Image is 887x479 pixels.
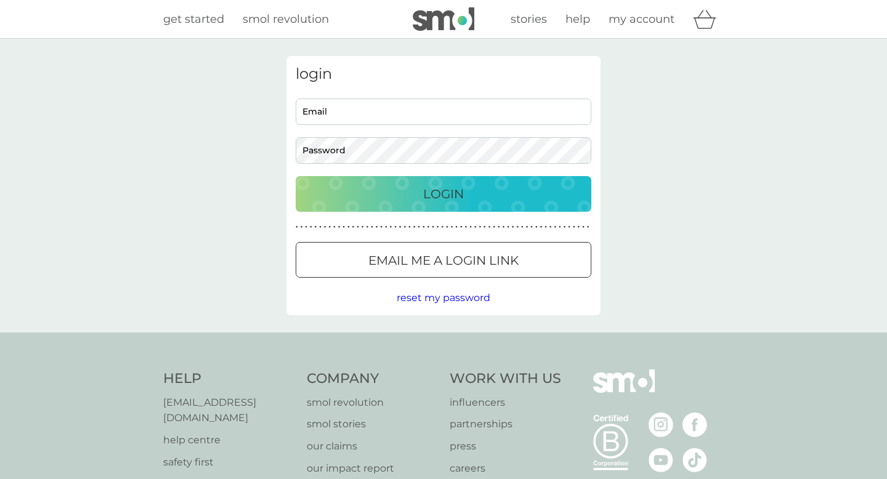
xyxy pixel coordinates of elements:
[307,438,438,454] a: our claims
[441,224,443,230] p: ●
[450,438,561,454] a: press
[390,224,392,230] p: ●
[333,224,336,230] p: ●
[397,292,490,304] span: reset my password
[559,224,561,230] p: ●
[408,224,411,230] p: ●
[460,224,463,230] p: ●
[413,7,474,31] img: smol
[243,10,329,28] a: smol revolution
[301,224,303,230] p: ●
[512,224,514,230] p: ●
[503,224,505,230] p: ●
[394,224,397,230] p: ●
[511,12,547,26] span: stories
[362,224,364,230] p: ●
[305,224,307,230] p: ●
[498,224,500,230] p: ●
[307,395,438,411] a: smol revolution
[484,224,486,230] p: ●
[403,224,406,230] p: ●
[437,224,439,230] p: ●
[568,224,570,230] p: ●
[682,448,707,472] img: visit the smol Tiktok page
[593,369,655,411] img: smol
[587,224,589,230] p: ●
[432,224,434,230] p: ●
[307,369,438,388] h4: Company
[397,290,490,306] button: reset my password
[540,224,543,230] p: ●
[296,224,298,230] p: ●
[649,448,673,472] img: visit the smol Youtube page
[352,224,355,230] p: ●
[493,224,495,230] p: ●
[376,224,378,230] p: ●
[347,224,350,230] p: ●
[582,224,585,230] p: ●
[573,224,575,230] p: ●
[526,224,529,230] p: ●
[380,224,383,230] p: ●
[554,224,556,230] p: ●
[427,224,430,230] p: ●
[307,416,438,432] a: smol stories
[450,416,561,432] a: partnerships
[451,224,453,230] p: ●
[399,224,402,230] p: ●
[385,224,387,230] p: ●
[163,10,224,28] a: get started
[357,224,359,230] p: ●
[163,432,294,448] a: help centre
[450,369,561,388] h4: Work With Us
[474,224,477,230] p: ●
[530,224,533,230] p: ●
[296,242,591,278] button: Email me a login link
[479,224,481,230] p: ●
[450,395,561,411] a: influencers
[535,224,538,230] p: ●
[682,413,707,437] img: visit the smol Facebook page
[328,224,331,230] p: ●
[296,65,591,83] h3: login
[693,7,724,31] div: basket
[413,224,416,230] p: ●
[450,461,561,477] a: careers
[342,224,345,230] p: ●
[163,369,294,388] h4: Help
[565,12,590,26] span: help
[455,224,458,230] p: ●
[418,224,420,230] p: ●
[507,224,509,230] p: ●
[163,12,224,26] span: get started
[511,10,547,28] a: stories
[366,224,368,230] p: ●
[338,224,341,230] p: ●
[163,395,294,426] a: [EMAIL_ADDRESS][DOMAIN_NAME]
[243,12,329,26] span: smol revolution
[368,251,519,270] p: Email me a login link
[324,224,326,230] p: ●
[371,224,373,230] p: ●
[545,224,547,230] p: ●
[469,224,472,230] p: ●
[488,224,491,230] p: ●
[565,10,590,28] a: help
[465,224,468,230] p: ●
[564,224,566,230] p: ●
[578,224,580,230] p: ●
[310,224,312,230] p: ●
[423,224,425,230] p: ●
[516,224,519,230] p: ●
[163,454,294,470] a: safety first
